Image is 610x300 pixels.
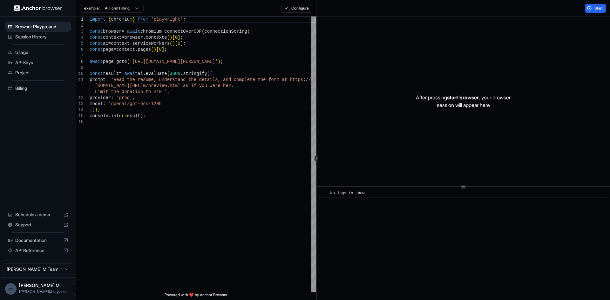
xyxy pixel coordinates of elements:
span: await [124,71,138,76]
span: evaluate [146,71,167,76]
span: serviceWorkers [132,41,170,46]
span: provider [90,95,111,100]
span: import [90,17,105,22]
span: , [132,95,135,100]
span: ; [220,59,223,64]
div: API Reference [5,245,71,256]
div: 4 [76,35,84,41]
span: . [162,29,164,34]
span: [ [156,47,159,52]
span: : [111,95,113,100]
span: Project [15,70,68,76]
span: 'openai/gpt-oss-120b' [108,101,164,106]
div: Session History [5,32,71,42]
div: Billing [5,83,71,93]
span: Browser Playground [15,23,68,30]
span: ; [183,41,186,46]
span: await [127,29,140,34]
span: [ [172,35,175,40]
div: 2 [76,23,84,29]
div: 3 [76,29,84,35]
span: . [143,35,146,40]
span: = [114,47,116,52]
span: context [116,47,135,52]
span: const [90,35,103,40]
span: context [111,41,130,46]
div: m [5,283,17,295]
span: API Keys [15,59,68,66]
span: ​ [322,190,326,197]
span: ) [247,29,250,34]
span: ( [207,71,210,76]
div: 12 [76,95,84,101]
span: await [90,59,103,64]
div: 15 [76,113,84,119]
span: : [103,101,105,106]
span: . [114,59,116,64]
span: ( [127,59,130,64]
span: stringify [183,71,207,76]
span: 0 [159,47,161,52]
span: connectOverCDP [164,29,202,34]
span: Start [594,6,603,11]
span: Documentation [15,237,61,243]
span: ) [140,113,143,118]
span: 'Read the resume, understand the details, and comp [111,77,244,82]
span: ) [92,107,95,112]
span: ] [178,35,180,40]
button: Start [585,4,606,13]
div: Documentation [5,235,71,245]
span: { [210,71,212,76]
span: ) [95,107,98,112]
span: = [108,41,111,46]
span: ai [138,71,143,76]
button: Configure [281,4,312,13]
div: 7 [76,53,84,59]
span: , [167,89,170,94]
span: . [135,47,138,52]
span: ) [170,35,172,40]
div: 13 [76,101,84,107]
span: API Reference [15,247,61,254]
span: ( [167,35,170,40]
span: ; [180,35,183,40]
span: { [108,17,111,22]
button: Open menu [72,283,83,295]
span: } [90,107,92,112]
span: const [90,29,103,34]
span: : [105,77,108,82]
span: ; [164,47,167,52]
span: contexts [146,35,167,40]
span: 'groq' [116,95,132,100]
span: = [122,35,124,40]
div: 9 [76,65,84,71]
span: lete the form at https:// [244,77,311,82]
span: info [111,113,122,118]
div: 10 [76,71,84,77]
span: start browser [447,94,479,101]
span: } [132,17,135,22]
div: 11 [76,77,84,83]
span: browser [103,29,122,34]
span: ) [218,59,220,64]
span: . [130,41,132,46]
span: const [90,47,103,52]
span: console [90,113,108,118]
span: 0 [175,35,178,40]
span: '[URL][DOMAIN_NAME][PERSON_NAME]' [130,59,218,64]
span: . [180,71,183,76]
span: result [124,113,140,118]
span: . [108,113,111,118]
div: 1 [76,17,84,23]
span: [ [175,41,178,46]
span: ) [172,41,175,46]
img: Anchor Logo [14,5,62,11]
span: = [119,71,121,76]
span: m/preview.html as if you were her. [143,83,234,88]
p: After pressing , your browser session will appear here [416,94,511,109]
span: ; [250,29,252,34]
span: Billing [15,85,68,91]
span: [DOMAIN_NAME][URL] [95,83,143,88]
span: ( [170,41,172,46]
span: Usage [15,49,68,56]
